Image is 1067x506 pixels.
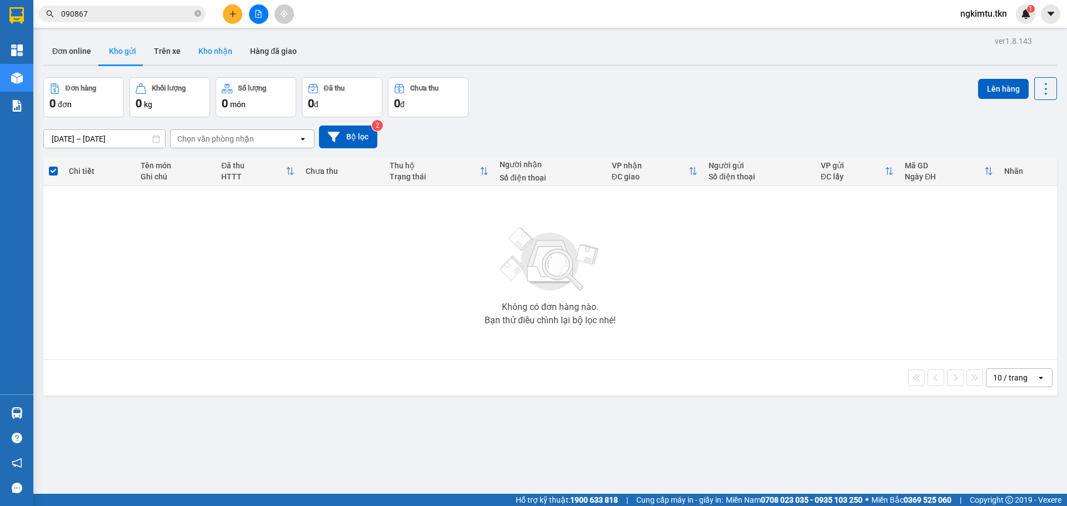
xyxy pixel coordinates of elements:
button: Chưa thu0đ [388,77,468,117]
button: Đơn hàng0đơn [43,77,124,117]
span: Cung cấp máy in - giấy in: [636,494,723,506]
span: close-circle [195,9,201,19]
span: kg [144,100,152,109]
th: Toggle SortBy [899,157,999,186]
div: VP nhận [612,161,689,170]
img: dashboard-icon [11,44,23,56]
img: warehouse-icon [11,72,23,84]
span: plus [229,10,237,18]
span: 1 [1029,5,1033,13]
span: | [626,494,628,506]
span: | [960,494,961,506]
button: Đơn online [43,38,100,64]
div: Đã thu [324,84,345,92]
span: ⚪️ [865,498,869,502]
button: Trên xe [145,38,190,64]
span: 0 [222,97,228,110]
div: Nhãn [1004,167,1051,176]
span: search [46,10,54,18]
div: Chọn văn phòng nhận [177,133,254,144]
span: copyright [1005,496,1013,504]
span: Hỗ trợ kỹ thuật: [516,494,618,506]
th: Toggle SortBy [606,157,704,186]
th: Toggle SortBy [216,157,300,186]
div: ver 1.8.143 [995,35,1032,47]
input: Select a date range. [44,130,165,148]
span: 0 [394,97,400,110]
span: question-circle [12,433,22,443]
div: Chưa thu [306,167,378,176]
span: Miền Bắc [871,494,951,506]
strong: 1900 633 818 [570,495,618,504]
img: logo-vxr [9,7,24,24]
sup: 1 [1027,5,1035,13]
div: Bạn thử điều chỉnh lại bộ lọc nhé! [485,316,616,325]
div: Mã GD [905,161,984,170]
div: 10 / trang [993,372,1028,383]
span: notification [12,458,22,468]
sup: 2 [372,120,383,131]
div: Tên món [141,161,211,170]
div: Thu hộ [390,161,480,170]
span: 0 [49,97,56,110]
div: Đơn hàng [66,84,96,92]
span: file-add [255,10,262,18]
button: caret-down [1041,4,1060,24]
button: Số lượng0món [216,77,296,117]
span: món [230,100,246,109]
img: warehouse-icon [11,407,23,419]
div: Người nhận [500,160,600,169]
div: Người gửi [709,161,809,170]
button: Khối lượng0kg [129,77,210,117]
button: Kho nhận [190,38,241,64]
div: Khối lượng [152,84,186,92]
th: Toggle SortBy [815,157,899,186]
div: Trạng thái [390,172,480,181]
button: plus [223,4,242,24]
div: Không có đơn hàng nào. [502,303,599,312]
button: Lên hàng [978,79,1029,99]
span: Miền Nam [726,494,862,506]
svg: open [1036,373,1045,382]
button: Đã thu0đ [302,77,382,117]
img: icon-new-feature [1021,9,1031,19]
img: solution-icon [11,100,23,112]
div: Số lượng [238,84,266,92]
div: HTTT [221,172,286,181]
div: Chưa thu [410,84,438,92]
th: Toggle SortBy [384,157,494,186]
div: Ghi chú [141,172,211,181]
div: VP gửi [821,161,885,170]
div: Ngày ĐH [905,172,984,181]
div: Số điện thoại [709,172,809,181]
div: Số điện thoại [500,173,600,182]
div: Đã thu [221,161,286,170]
strong: 0708 023 035 - 0935 103 250 [761,495,862,504]
div: ĐC lấy [821,172,885,181]
img: svg+xml;base64,PHN2ZyBjbGFzcz0ibGlzdC1wbHVnX19zdmciIHhtbG5zPSJodHRwOi8vd3d3LnczLm9yZy8yMDAwL3N2Zy... [495,221,606,298]
button: file-add [249,4,268,24]
span: đơn [58,100,72,109]
input: Tìm tên, số ĐT hoặc mã đơn [61,8,192,20]
span: 0 [136,97,142,110]
strong: 0369 525 060 [904,495,951,504]
span: ngkimtu.tkn [951,7,1016,21]
button: Bộ lọc [319,126,377,148]
button: aim [275,4,294,24]
span: caret-down [1046,9,1056,19]
span: message [12,483,22,493]
svg: open [298,134,307,143]
button: Hàng đã giao [241,38,306,64]
div: ĐC giao [612,172,689,181]
span: đ [314,100,318,109]
span: aim [280,10,288,18]
button: Kho gửi [100,38,145,64]
span: 0 [308,97,314,110]
div: Chi tiết [69,167,129,176]
span: đ [400,100,405,109]
span: close-circle [195,10,201,17]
